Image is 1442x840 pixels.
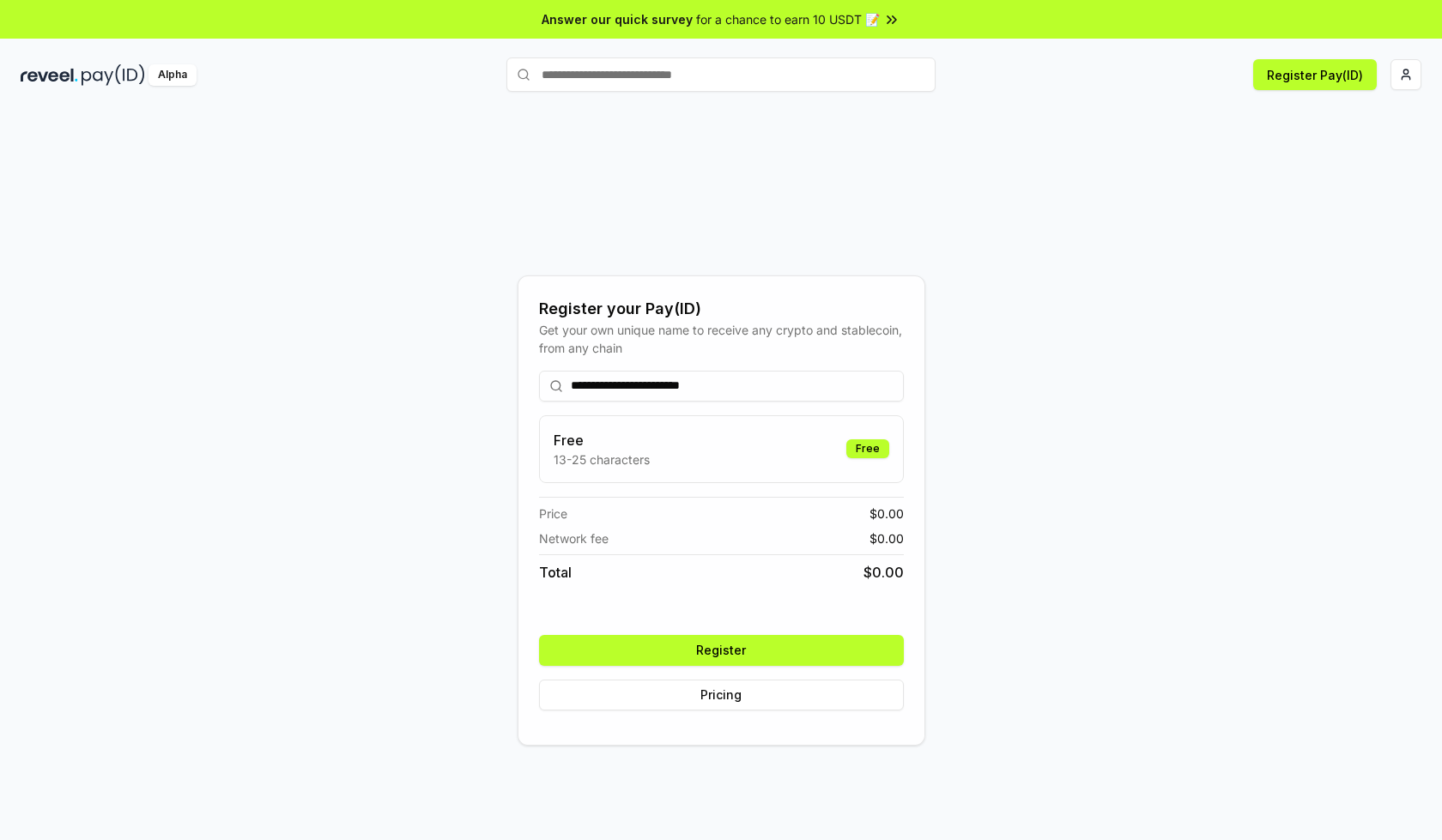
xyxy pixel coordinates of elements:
div: Register your Pay(ID) [539,297,904,321]
span: Total [539,562,572,583]
button: Pricing [539,680,904,710]
div: Get your own unique name to receive any crypto and stablecoin, from any chain [539,321,904,357]
img: pay_id [82,64,145,86]
span: for a chance to earn 10 USDT 📝 [696,10,880,28]
span: Price [539,505,567,523]
img: reveel_dark [21,64,78,86]
div: Alpha [148,64,197,86]
span: Answer our quick survey [542,10,693,28]
span: $ 0.00 [863,562,904,583]
div: Free [846,439,889,458]
p: 13-25 characters [554,450,650,468]
span: $ 0.00 [869,505,904,523]
span: $ 0.00 [869,529,904,547]
button: Register Pay(ID) [1253,59,1377,90]
button: Register [539,635,904,666]
h3: Free [554,430,650,450]
span: Network fee [539,529,609,547]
